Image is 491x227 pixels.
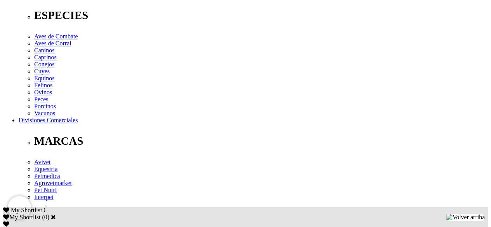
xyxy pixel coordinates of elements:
[8,196,31,219] iframe: Brevo live chat
[34,68,50,75] a: Cuyes
[19,117,78,123] a: Divisiones Comerciales
[3,214,40,220] label: My Shortlist
[34,61,54,68] a: Conejos
[34,47,54,54] a: Caninos
[34,82,52,88] a: Felinos
[34,40,71,47] a: Aves de Corral
[34,89,52,95] a: Ovinos
[34,33,78,40] a: Aves de Combate
[34,110,55,116] a: Vacunos
[42,214,49,220] span: ( )
[43,207,47,213] span: 0
[446,214,485,221] img: Volver arriba
[51,214,56,220] a: Cerrar
[34,75,54,81] a: Equinos
[34,9,488,22] p: ESPECIES
[34,194,54,200] a: Interpet
[34,54,57,61] a: Caprinos
[44,214,47,220] label: 0
[34,103,56,109] a: Porcinos
[34,96,48,102] a: Peces
[34,180,72,186] a: Agrovetmarket
[34,173,60,179] a: Petmedica
[34,187,57,193] a: Pet Nutri
[34,166,57,172] a: Equestria
[34,135,488,147] p: MARCAS
[34,159,50,165] a: Avivet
